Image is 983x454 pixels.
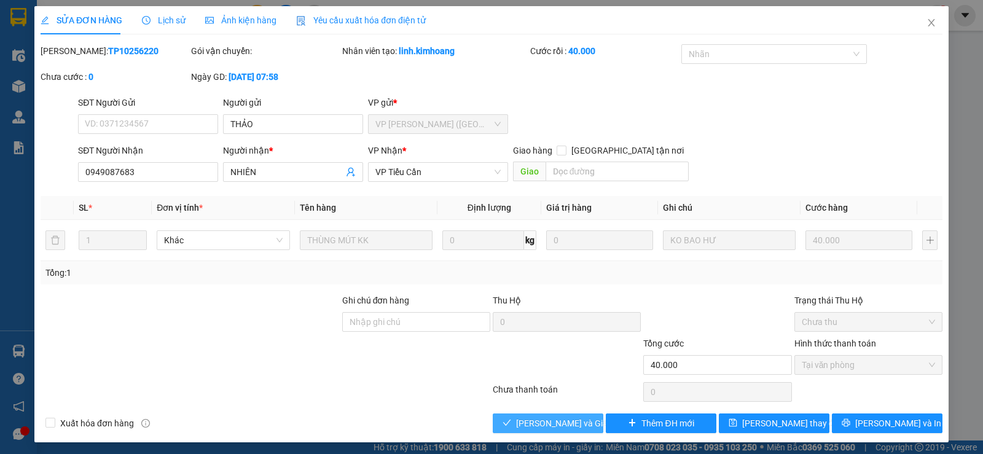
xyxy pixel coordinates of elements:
[922,230,938,250] button: plus
[342,44,528,58] div: Nhân viên tạo:
[606,413,716,433] button: plusThêm ĐH mới
[805,230,912,250] input: 0
[729,418,737,428] span: save
[41,44,189,58] div: [PERSON_NAME]:
[45,230,65,250] button: delete
[794,339,876,348] label: Hình thức thanh toán
[223,96,363,109] div: Người gửi
[368,146,402,155] span: VP Nhận
[568,46,595,56] b: 40.000
[628,418,636,428] span: plus
[399,46,455,56] b: linh.kimhoang
[641,417,694,430] span: Thêm ĐH mới
[643,339,684,348] span: Tổng cước
[375,115,501,133] span: VP Trần Phú (Hàng)
[157,203,203,213] span: Đơn vị tính
[205,15,276,25] span: Ảnh kiện hàng
[802,313,935,331] span: Chưa thu
[546,203,592,213] span: Giá trị hàng
[41,16,49,25] span: edit
[108,46,159,56] b: TP10256220
[88,72,93,82] b: 0
[805,203,848,213] span: Cước hàng
[663,230,796,250] input: Ghi Chú
[45,266,380,280] div: Tổng: 1
[55,417,139,430] span: Xuất hóa đơn hàng
[141,419,150,428] span: info-circle
[516,417,634,430] span: [PERSON_NAME] và Giao hàng
[794,294,942,307] div: Trạng thái Thu Hộ
[342,312,490,332] input: Ghi chú đơn hàng
[296,15,426,25] span: Yêu cầu xuất hóa đơn điện tử
[491,383,642,404] div: Chưa thanh toán
[566,144,689,157] span: [GEOGRAPHIC_DATA] tận nơi
[842,418,850,428] span: printer
[205,16,214,25] span: picture
[296,16,306,26] img: icon
[530,44,678,58] div: Cước rồi :
[300,230,433,250] input: VD: Bàn, Ghế
[855,417,941,430] span: [PERSON_NAME] và In
[524,230,536,250] span: kg
[375,163,501,181] span: VP Tiểu Cần
[719,413,829,433] button: save[PERSON_NAME] thay đổi
[78,96,218,109] div: SĐT Người Gửi
[468,203,511,213] span: Định lượng
[503,418,511,428] span: check
[41,15,122,25] span: SỬA ĐƠN HÀNG
[832,413,942,433] button: printer[PERSON_NAME] và In
[914,6,949,41] button: Close
[802,356,935,374] span: Tại văn phòng
[164,231,282,249] span: Khác
[229,72,278,82] b: [DATE] 07:58
[493,413,603,433] button: check[PERSON_NAME] và Giao hàng
[926,18,936,28] span: close
[742,417,840,430] span: [PERSON_NAME] thay đổi
[300,203,336,213] span: Tên hàng
[546,162,689,181] input: Dọc đường
[142,15,186,25] span: Lịch sử
[41,70,189,84] div: Chưa cước :
[223,144,363,157] div: Người nhận
[191,70,339,84] div: Ngày GD:
[191,44,339,58] div: Gói vận chuyển:
[79,203,88,213] span: SL
[658,196,801,220] th: Ghi chú
[142,16,151,25] span: clock-circle
[78,144,218,157] div: SĐT Người Nhận
[342,295,410,305] label: Ghi chú đơn hàng
[513,146,552,155] span: Giao hàng
[346,167,356,177] span: user-add
[368,96,508,109] div: VP gửi
[493,295,521,305] span: Thu Hộ
[546,230,653,250] input: 0
[513,162,546,181] span: Giao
